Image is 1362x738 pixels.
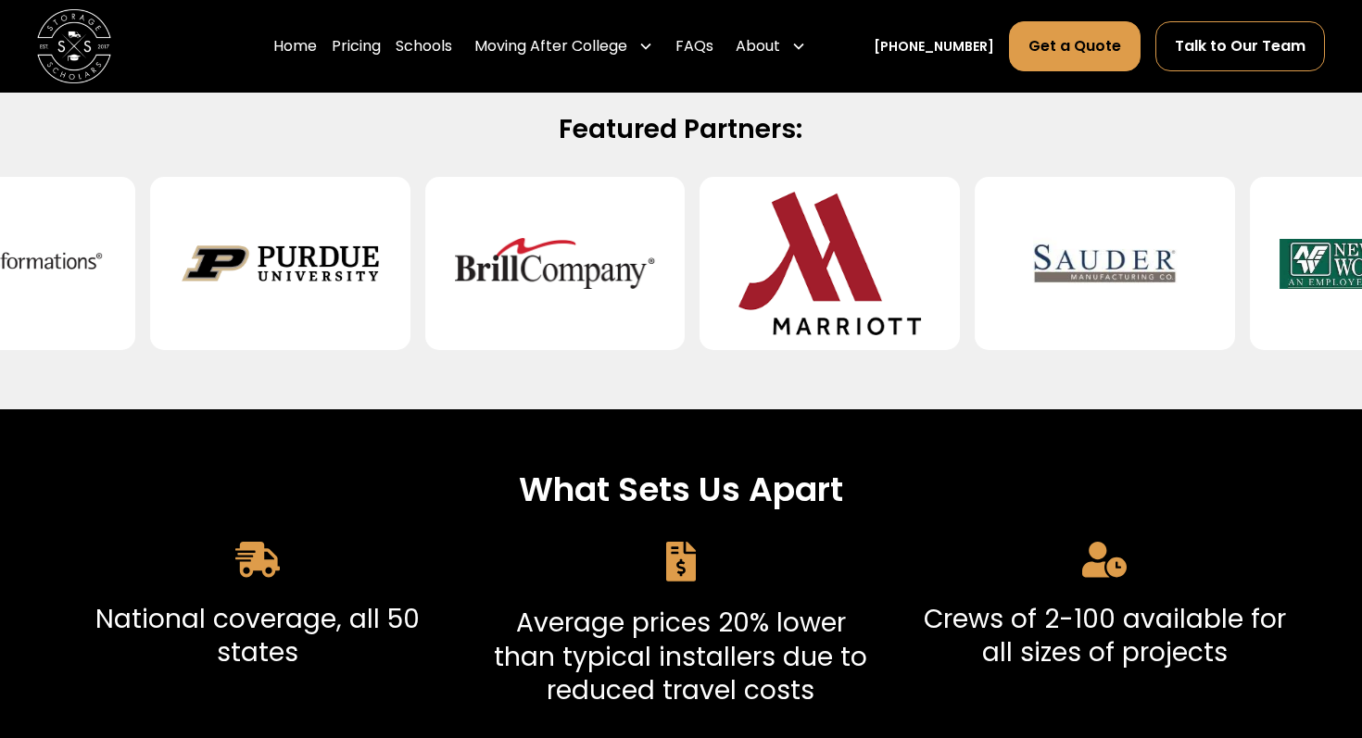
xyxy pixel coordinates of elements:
[69,603,448,670] h3: National coverage, all 50 states
[474,35,627,57] div: Moving After College
[273,20,317,72] a: Home
[728,20,813,72] div: About
[1155,21,1325,71] a: Talk to Our Team
[180,192,381,335] img: Purdue University
[332,20,381,72] a: Pricing
[1004,192,1205,335] img: Sauder Manufacturing
[69,469,1294,512] h2: What Sets Us Apart
[492,607,871,708] h3: Average prices 20% lower than typical installers due to reduced travel costs
[736,35,780,57] div: About
[915,603,1294,670] h3: Crews of 2-100 available for all sizes of projects
[37,9,111,83] img: Storage Scholars main logo
[874,37,994,56] a: [PHONE_NUMBER]
[729,192,930,335] img: Marriot Hotels
[455,192,656,335] img: Brill Company
[675,20,713,72] a: FAQs
[1009,21,1141,71] a: Get a Quote
[86,113,1275,147] h2: Featured Partners:
[396,20,452,72] a: Schools
[467,20,661,72] div: Moving After College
